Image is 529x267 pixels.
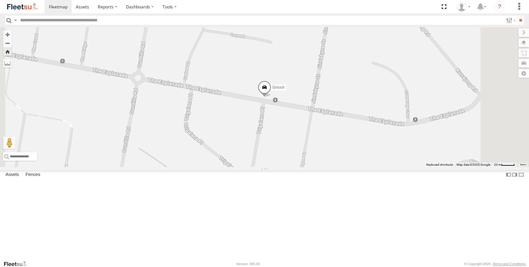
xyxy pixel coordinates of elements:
div: Version: 305.03 [236,262,260,266]
label: Search Query [13,16,18,25]
span: Map data ©2025 Google [457,163,490,166]
label: Fences [23,170,43,179]
button: Zoom out [3,39,12,47]
div: Katy Horvath [455,2,473,11]
button: Keyboard shortcuts [426,163,453,167]
div: © Copyright 2025 - [464,262,526,266]
label: Map Settings [518,69,529,78]
label: Dock Summary Table to the Right [512,170,518,179]
button: Drag Pegman onto the map to open Street View [3,137,15,149]
button: Zoom in [3,30,12,39]
a: Terms and Conditions [493,262,526,266]
label: Measure [3,59,12,68]
span: 20 m [494,163,501,166]
a: Visit our Website [3,261,32,267]
button: Map scale: 20 m per 40 pixels [492,163,517,167]
i: ? [495,2,505,12]
img: fleetsu-logo-horizontal.svg [6,2,38,11]
label: Hide Summary Table [518,170,524,179]
a: Terms [520,164,526,166]
label: Assets [2,170,22,179]
label: Search Filter Options [504,16,517,25]
button: Zoom Home [3,47,12,56]
span: Grouch [273,85,285,90]
label: Dock Summary Table to the Left [505,170,512,179]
